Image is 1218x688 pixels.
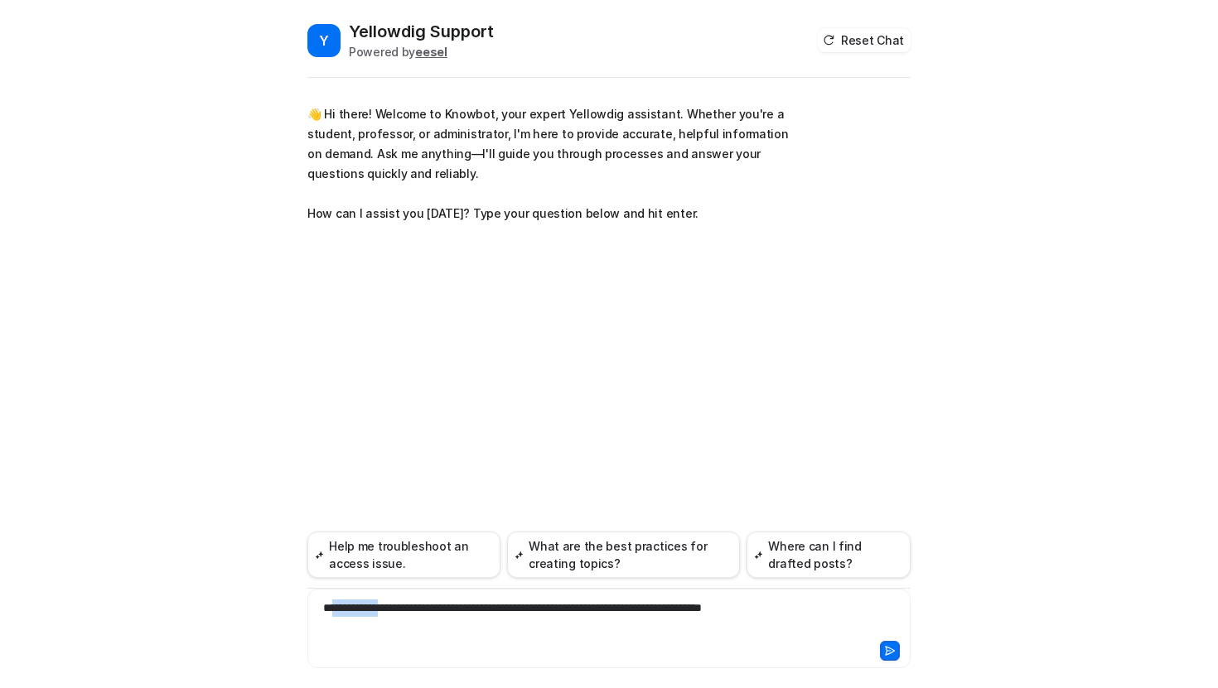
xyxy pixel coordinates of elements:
[818,28,911,52] button: Reset Chat
[349,20,494,43] h2: Yellowdig Support
[747,532,911,578] button: Where can I find drafted posts?
[307,532,500,578] button: Help me troubleshoot an access issue.
[307,24,341,57] span: Y
[507,532,740,578] button: What are the best practices for creating topics?
[307,104,792,224] p: 👋 Hi there! Welcome to Knowbot, your expert Yellowdig assistant. Whether you're a student, profes...
[349,43,494,60] div: Powered by
[415,45,447,59] b: eesel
